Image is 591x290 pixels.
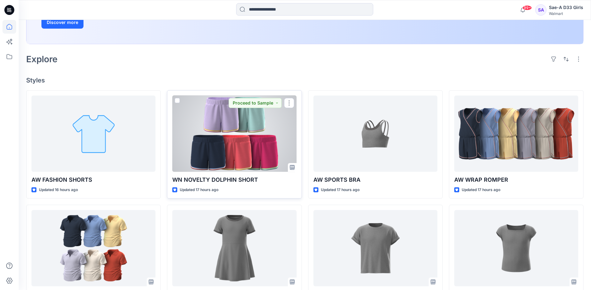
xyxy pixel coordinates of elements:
a: WRAPSHIRT [31,210,155,286]
a: AW FASHION SHORTS [31,96,155,172]
a: WN FOLDED SLEEVE TOP [313,210,437,286]
a: WN SS SQUARE NECK TOP [454,210,578,286]
a: AW SPORTS BRA [313,96,437,172]
p: WN NOVELTY DOLPHIN SHORT [172,175,296,184]
a: WN SS SOLID KNIT DRESS [172,210,296,286]
p: AW FASHION SHORTS [31,175,155,184]
p: Updated 17 hours ago [321,187,360,193]
div: Sae-A D33 Girls [549,4,583,11]
p: Updated 16 hours ago [39,187,78,193]
p: AW WRAP ROMPER [454,175,578,184]
p: Updated 17 hours ago [180,187,218,193]
p: AW SPORTS BRA [313,175,437,184]
p: Updated 17 hours ago [462,187,500,193]
button: Discover more [41,16,83,29]
h4: Styles [26,77,584,84]
span: 99+ [522,5,532,10]
a: AW WRAP ROMPER [454,96,578,172]
div: Walmart [549,11,583,16]
a: WN NOVELTY DOLPHIN SHORT [172,96,296,172]
h2: Explore [26,54,58,64]
a: Discover more [41,16,182,29]
div: SA [535,4,546,16]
